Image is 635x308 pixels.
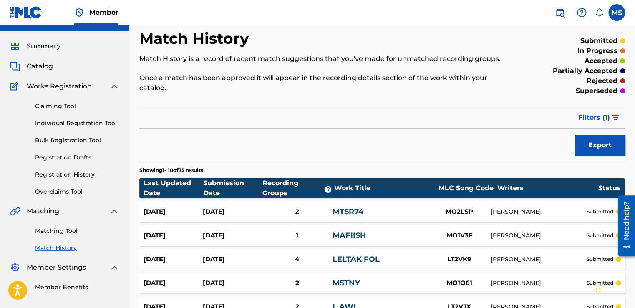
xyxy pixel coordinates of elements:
[333,278,360,288] a: MSTNY
[587,255,613,263] p: submitted
[144,255,203,264] div: [DATE]
[596,276,601,301] div: Drag
[608,4,625,21] div: User Menu
[109,263,119,273] img: expand
[555,8,565,18] img: search
[27,81,92,91] span: Works Registration
[139,54,513,64] p: Match History is a record of recent match suggestions that you've made for unmatched recording gr...
[203,231,262,240] div: [DATE]
[435,183,497,193] div: MLC Song Code
[35,102,119,111] a: Claiming Tool
[428,207,491,217] div: MO2LSP
[139,167,203,174] p: Showing 1 - 10 of 75 results
[35,153,119,162] a: Registration Drafts
[89,8,118,17] span: Member
[587,208,613,215] p: submitted
[262,178,334,198] div: Recording Groups
[587,232,613,239] p: submitted
[575,135,625,156] button: Export
[203,278,262,288] div: [DATE]
[333,231,366,240] a: MAFIISH
[35,119,119,128] a: Individual Registration Tool
[491,255,587,264] div: [PERSON_NAME]
[35,136,119,145] a: Bulk Registration Tool
[203,207,262,217] div: [DATE]
[144,207,203,217] div: [DATE]
[27,206,59,216] span: Matching
[109,206,119,216] img: expand
[577,8,587,18] img: help
[587,76,617,86] p: rejected
[262,231,333,240] div: 1
[587,279,613,287] p: submitted
[491,231,587,240] div: [PERSON_NAME]
[10,263,20,273] img: Member Settings
[333,255,380,264] a: LELTAK FOL
[428,231,491,240] div: MO1V3F
[144,278,203,288] div: [DATE]
[35,244,119,252] a: Match History
[203,178,263,198] div: Submission Date
[598,183,621,193] div: Status
[325,186,331,193] span: ?
[491,207,587,216] div: [PERSON_NAME]
[139,29,253,48] h2: Match History
[262,207,333,217] div: 2
[573,107,625,128] button: Filters (1)
[612,192,635,260] iframe: Resource Center
[580,36,617,46] p: submitted
[595,8,603,17] div: Notifications
[10,6,42,18] img: MLC Logo
[612,115,619,120] img: filter
[593,268,635,308] iframe: Chat Widget
[10,61,53,71] a: CatalogCatalog
[262,278,333,288] div: 2
[10,61,20,71] img: Catalog
[10,41,20,51] img: Summary
[27,41,60,51] span: Summary
[585,56,617,66] p: accepted
[428,255,491,264] div: LT2VK9
[10,81,21,91] img: Works Registration
[139,73,513,93] p: Once a match has been approved it will appear in the recording details section of the work within...
[497,183,598,193] div: Writers
[334,183,435,193] div: Work Title
[553,66,617,76] p: partially accepted
[35,227,119,235] a: Matching Tool
[35,283,119,292] a: Member Benefits
[262,255,333,264] div: 4
[552,4,568,21] a: Public Search
[27,61,53,71] span: Catalog
[10,41,60,51] a: SummarySummary
[10,206,20,216] img: Matching
[35,170,119,179] a: Registration History
[74,8,84,18] img: Top Rightsholder
[144,231,203,240] div: [DATE]
[35,187,119,196] a: Overclaims Tool
[109,81,119,91] img: expand
[27,263,86,273] span: Member Settings
[578,113,610,123] span: Filters ( 1 )
[333,207,363,216] a: MTSR74
[428,278,491,288] div: MO1O61
[577,46,617,56] p: in progress
[491,279,587,288] div: [PERSON_NAME]
[576,86,617,96] p: superseded
[144,178,203,198] div: Last Updated Date
[573,4,590,21] div: Help
[203,255,262,264] div: [DATE]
